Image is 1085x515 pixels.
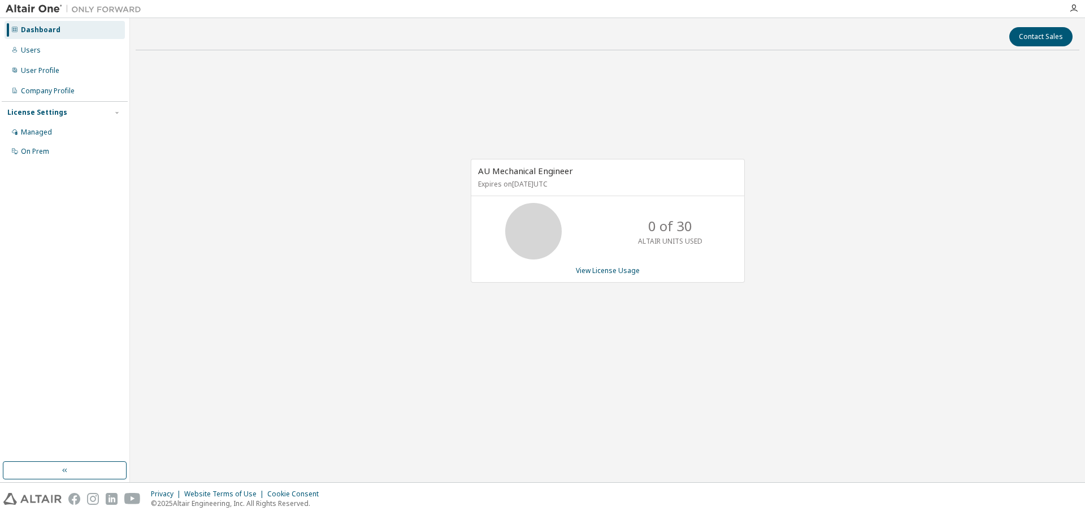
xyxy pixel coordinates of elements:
[6,3,147,15] img: Altair One
[151,499,325,508] p: © 2025 Altair Engineering, Inc. All Rights Reserved.
[648,217,692,236] p: 0 of 30
[267,490,325,499] div: Cookie Consent
[151,490,184,499] div: Privacy
[21,66,59,75] div: User Profile
[106,493,118,505] img: linkedin.svg
[638,236,702,246] p: ALTAIR UNITS USED
[21,46,41,55] div: Users
[21,86,75,96] div: Company Profile
[478,165,573,176] span: AU Mechanical Engineer
[576,266,640,275] a: View License Usage
[184,490,267,499] div: Website Terms of Use
[21,25,60,34] div: Dashboard
[478,179,735,189] p: Expires on [DATE] UTC
[21,128,52,137] div: Managed
[87,493,99,505] img: instagram.svg
[3,493,62,505] img: altair_logo.svg
[124,493,141,505] img: youtube.svg
[1009,27,1073,46] button: Contact Sales
[7,108,67,117] div: License Settings
[21,147,49,156] div: On Prem
[68,493,80,505] img: facebook.svg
